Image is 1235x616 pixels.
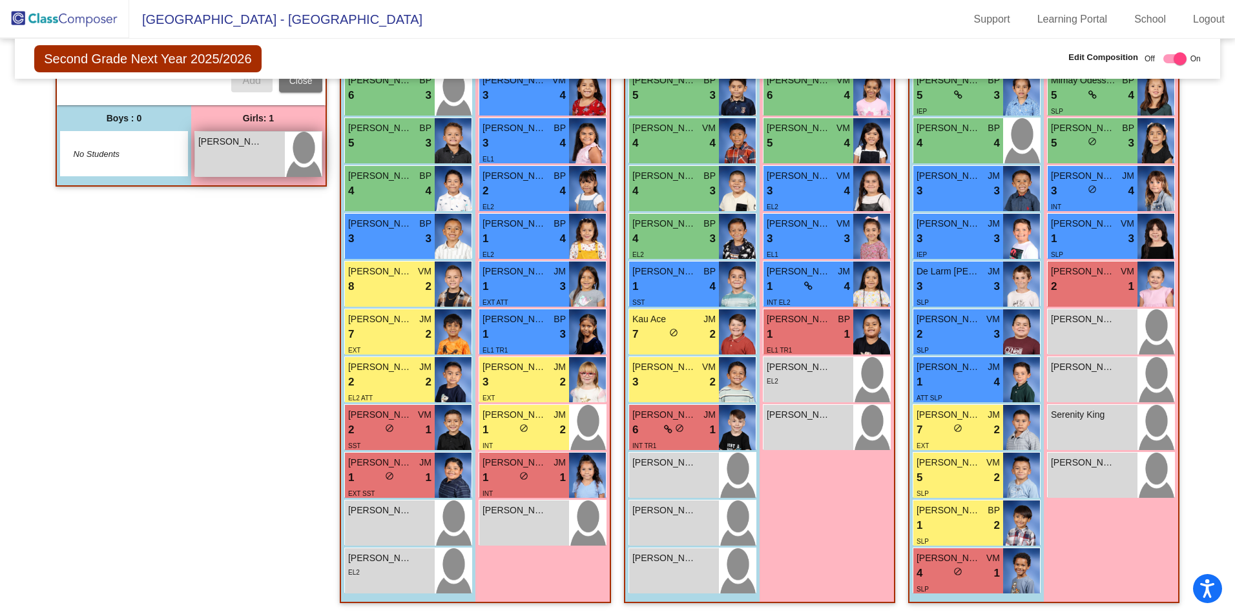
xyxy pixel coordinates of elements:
span: 2 [917,326,922,343]
span: [PERSON_NAME] [PERSON_NAME] [632,74,697,87]
span: 5 [767,135,773,152]
span: BP [1122,74,1134,87]
span: 4 [710,278,716,295]
span: VM [986,456,1000,469]
span: do_not_disturb_alt [1088,185,1097,194]
span: [PERSON_NAME] [348,74,413,87]
span: EXT [917,442,929,449]
span: [PERSON_NAME] [917,551,981,565]
span: 4 [426,183,431,200]
span: [PERSON_NAME] [917,408,981,422]
span: [PERSON_NAME] [483,121,547,135]
a: Support [964,9,1021,30]
span: BP [988,504,1000,517]
span: VM [552,74,566,87]
span: [PERSON_NAME] [1051,121,1116,135]
span: 2 [348,422,354,438]
span: 4 [844,87,850,104]
span: ATT SLP [917,395,942,402]
span: JM [554,265,566,278]
span: 4 [560,183,566,200]
span: [PERSON_NAME] [348,360,413,374]
span: [PERSON_NAME] [PERSON_NAME] [632,121,697,135]
span: [PERSON_NAME] [917,217,981,231]
span: do_not_disturb_alt [669,328,678,337]
span: BP [703,74,716,87]
span: 3 [917,278,922,295]
span: BP [1122,121,1134,135]
span: 3 [710,183,716,200]
span: 1 [710,422,716,438]
span: 3 [1128,135,1134,152]
span: do_not_disturb_alt [385,471,394,480]
span: BP [703,265,716,278]
span: [PERSON_NAME] [PERSON_NAME] [483,169,547,183]
span: INT [483,442,493,449]
span: 6 [348,87,354,104]
span: [PERSON_NAME] [1051,456,1116,469]
span: 4 [710,135,716,152]
span: [PERSON_NAME] [483,360,547,374]
span: [PERSON_NAME] [483,217,547,231]
span: 3 [483,374,488,391]
span: JM [554,360,566,374]
span: do_not_disturb_alt [519,424,528,433]
span: Serenity King [1051,408,1116,422]
span: 2 [560,374,566,391]
span: [PERSON_NAME] [348,265,413,278]
span: JM [988,408,1000,422]
span: EL1 TR1 [483,347,508,354]
span: EL2 [767,378,778,385]
span: VM [836,121,850,135]
span: EXT [348,347,360,354]
span: 1 [483,422,488,438]
a: School [1124,9,1176,30]
span: VM [418,265,431,278]
span: [PERSON_NAME] [917,313,981,326]
span: No Students [74,148,154,161]
span: 1 [483,231,488,247]
span: 2 [483,183,488,200]
span: VM [1121,265,1134,278]
span: INT [483,490,493,497]
span: [PERSON_NAME] [917,360,981,374]
span: De Larm [PERSON_NAME] [PERSON_NAME] [917,265,981,278]
span: [PERSON_NAME] [632,265,697,278]
span: do_not_disturb_alt [385,424,394,433]
span: 1 [426,469,431,486]
span: 1 [917,517,922,534]
span: 1 [483,278,488,295]
span: [PERSON_NAME] [917,169,981,183]
span: EL2 [767,203,778,210]
span: 1 [1051,231,1057,247]
span: BP [554,121,566,135]
span: 2 [560,422,566,438]
span: [PERSON_NAME] [PERSON_NAME] [483,265,547,278]
span: BP [419,121,431,135]
span: 2 [1051,278,1057,295]
div: Girls: 1 [191,105,326,131]
span: 5 [917,87,922,104]
span: VM [702,360,716,374]
span: [PERSON_NAME] [PERSON_NAME] [767,313,831,326]
span: 3 [994,278,1000,295]
span: do_not_disturb_alt [953,567,962,576]
span: 3 [994,87,1000,104]
span: [PERSON_NAME] [348,217,413,231]
span: JM [988,360,1000,374]
span: 2 [994,517,1000,534]
span: EL2 ATT [348,395,373,402]
span: JM [988,265,1000,278]
span: [PERSON_NAME] [483,408,547,422]
span: [PERSON_NAME] [1051,217,1116,231]
span: BP [703,217,716,231]
span: [PERSON_NAME] [1051,169,1116,183]
span: Off [1145,53,1155,65]
span: 4 [844,278,850,295]
span: 5 [917,469,922,486]
span: BP [838,313,850,326]
button: Add [231,69,273,92]
span: EXT ATT [483,299,508,306]
span: do_not_disturb_alt [675,424,684,433]
span: [PERSON_NAME] [632,360,697,374]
